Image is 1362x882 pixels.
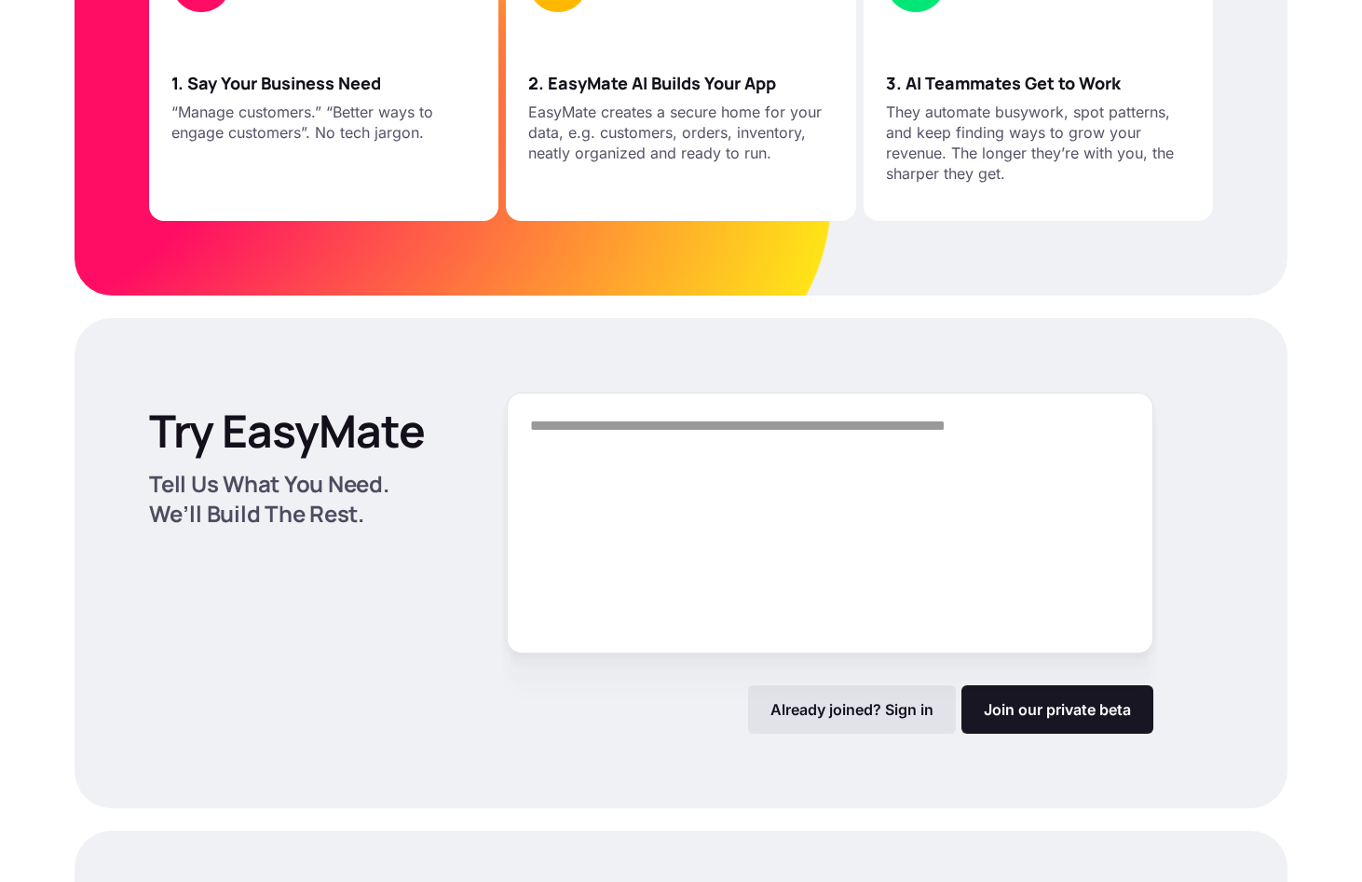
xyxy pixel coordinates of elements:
[507,393,1153,734] form: Form
[171,102,476,143] p: “Manage customers.” “Better ways to engage customers”. No tech jargon.
[748,685,956,734] a: Already joined? Sign in
[770,700,933,719] p: Already joined? Sign in
[528,72,776,94] p: 2. EasyMate AI Builds Your App
[171,72,381,94] p: 1. Say Your Business Need
[961,685,1153,734] a: Join our private beta
[886,102,1191,184] p: They automate busywork, spot patterns, and keep finding ways to grow your revenue. The longer the...
[149,469,445,529] p: Tell Us What You Need. We’ll Build The Rest.
[886,72,1121,94] p: 3. AI Teammates Get to Work
[149,404,425,458] p: Try EasyMate
[528,102,833,163] p: EasyMate creates a secure home for your data, e.g. customers, orders, inventory, neatly organized...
